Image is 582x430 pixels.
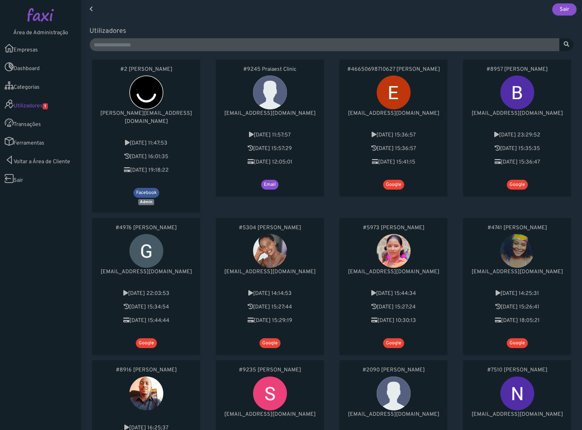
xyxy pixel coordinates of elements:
[470,158,564,166] p: Última transacção
[348,411,439,418] span: [EMAIL_ADDRESS][DOMAIN_NAME]
[223,131,317,139] p: Criado em
[346,158,441,166] p: Última transacção
[383,338,404,348] span: Google
[346,145,441,153] p: Última actividade
[470,303,564,311] p: Última actividade
[223,66,317,73] a: #9245 Praiaest Clinic
[470,225,564,231] a: #4741 [PERSON_NAME]
[89,27,574,35] h5: Utilizadores
[346,367,441,373] a: #2090 [PERSON_NAME]
[99,66,193,73] a: #2 [PERSON_NAME]
[99,166,193,174] p: Última transacção
[507,180,528,190] span: Google
[99,317,193,325] p: Última transacção
[383,180,404,190] span: Google
[346,289,441,298] p: Criado em
[224,110,316,117] span: [EMAIL_ADDRESS][DOMAIN_NAME]
[223,317,317,325] p: Última transacção
[99,153,193,161] p: Última actividade
[348,110,439,117] span: [EMAIL_ADDRESS][DOMAIN_NAME]
[470,66,564,73] a: #8957 [PERSON_NAME]
[346,131,441,139] p: Criado em
[346,303,441,311] p: Última actividade
[99,139,193,147] p: Criado em
[223,303,317,311] p: Última actividade
[224,268,316,275] span: [EMAIL_ADDRESS][DOMAIN_NAME]
[472,268,563,275] span: [EMAIL_ADDRESS][DOMAIN_NAME]
[99,225,193,231] a: #4976 [PERSON_NAME]
[101,268,192,275] span: [EMAIL_ADDRESS][DOMAIN_NAME]
[43,103,48,109] span: 1
[223,289,317,298] p: Criado em
[470,131,564,139] p: Criado em
[223,158,317,166] p: Última transacção
[138,199,154,205] span: Admin
[133,188,159,198] span: Facebook
[99,367,193,373] a: #8916 [PERSON_NAME]
[472,411,563,418] span: [EMAIL_ADDRESS][DOMAIN_NAME]
[552,3,577,16] a: Sair
[99,303,193,311] p: Última actividade
[261,180,278,190] span: Email
[470,367,564,373] a: #7510 [PERSON_NAME]
[259,338,280,348] span: Google
[223,225,317,231] a: #5304 [PERSON_NAME]
[223,367,317,373] a: #9235 [PERSON_NAME]
[223,145,317,153] p: Última actividade
[348,268,439,275] span: [EMAIL_ADDRESS][DOMAIN_NAME]
[507,338,528,348] span: Google
[346,317,441,325] p: Última transacção
[470,289,564,298] p: Criado em
[346,66,441,73] a: #46650698710627 [PERSON_NAME]
[472,110,563,117] span: [EMAIL_ADDRESS][DOMAIN_NAME]
[470,145,564,153] p: Última actividade
[470,317,564,325] p: Última transacção
[99,289,193,298] p: Criado em
[100,110,192,125] span: [PERSON_NAME][EMAIL_ADDRESS][DOMAIN_NAME]
[346,225,441,231] a: #5973 [PERSON_NAME]
[136,338,157,348] span: Google
[224,411,316,418] span: [EMAIL_ADDRESS][DOMAIN_NAME]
